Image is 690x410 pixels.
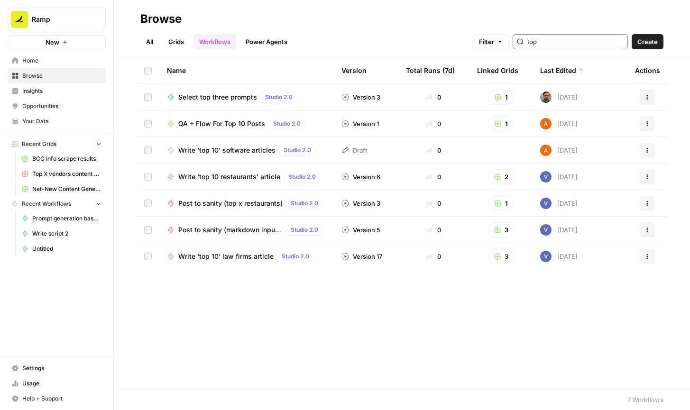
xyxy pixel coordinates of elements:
[488,90,514,105] button: 1
[22,102,101,110] span: Opportunities
[32,155,101,163] span: BCC info scrape results
[488,249,515,264] button: 3
[341,146,367,155] div: Draft
[8,361,106,376] a: Settings
[540,57,584,83] div: Last Edited
[540,251,578,262] div: [DATE]
[406,92,462,102] div: 0
[341,199,380,208] div: Version 3
[406,172,462,182] div: 0
[32,170,101,178] span: Top X vendors content generator
[341,172,380,182] div: Version 6
[627,395,663,404] div: 7 Workflows
[540,91,578,103] div: [DATE]
[18,151,106,166] a: BCC info scrape results
[178,92,257,102] span: Select top three prompts
[540,198,552,209] img: 2tijbeq1l253n59yk5qyo2htxvbk
[22,140,56,148] span: Recent Grids
[22,379,101,388] span: Usage
[488,222,515,237] button: 3
[8,8,106,31] button: Workspace: Ramp
[167,118,326,129] a: QA + Flow For Top 10 PostsStudio 2.0
[406,146,462,155] div: 0
[8,53,106,68] a: Home
[527,37,624,46] input: Search
[18,211,106,226] a: Prompt generation based on URL v1
[8,137,106,151] button: Recent Grids
[22,72,101,80] span: Browse
[22,394,101,403] span: Help + Support
[635,57,660,83] div: Actions
[540,91,552,103] img: w3u4o0x674bbhdllp7qjejaf0yui
[178,225,283,235] span: Post to sanity (markdown input - Vendor top 10 posts)
[273,119,301,128] span: Studio 2.0
[163,34,190,49] a: Grids
[291,199,318,208] span: Studio 2.0
[488,169,515,184] button: 2
[540,224,578,236] div: [DATE]
[18,182,106,197] a: Net-New Content Generator - Grid Template
[540,171,552,182] img: 2tijbeq1l253n59yk5qyo2htxvbk
[140,11,182,27] div: Browse
[8,197,106,211] button: Recent Workflows
[193,34,236,49] a: Workflows
[473,34,509,49] button: Filter
[22,56,101,65] span: Home
[341,252,382,261] div: Version 17
[406,252,462,261] div: 0
[140,34,159,49] a: All
[32,185,101,193] span: Net-New Content Generator - Grid Template
[11,11,28,28] img: Ramp Logo
[22,117,101,126] span: Your Data
[8,35,106,49] button: New
[18,226,106,241] a: Write script 2
[540,145,552,156] img: i32oznjerd8hxcycc1k00ct90jt3
[540,145,578,156] div: [DATE]
[540,171,578,182] div: [DATE]
[341,225,380,235] div: Version 5
[167,57,326,83] div: Name
[22,364,101,373] span: Settings
[167,251,326,262] a: Write 'top 10' law firms articleStudio 2.0
[178,119,265,128] span: QA + Flow For Top 10 Posts
[291,226,318,234] span: Studio 2.0
[341,119,379,128] div: Version 1
[284,146,311,155] span: Studio 2.0
[18,166,106,182] a: Top X vendors content generator
[8,114,106,129] a: Your Data
[540,251,552,262] img: 2tijbeq1l253n59yk5qyo2htxvbk
[341,92,380,102] div: Version 3
[8,83,106,99] a: Insights
[540,198,578,209] div: [DATE]
[167,145,326,156] a: Write 'top 10' software articlesStudio 2.0
[488,196,514,211] button: 1
[406,225,462,235] div: 0
[288,173,316,181] span: Studio 2.0
[632,34,663,49] button: Create
[46,37,59,47] span: New
[8,391,106,406] button: Help + Support
[32,15,89,24] span: Ramp
[540,118,552,129] img: i32oznjerd8hxcycc1k00ct90jt3
[178,146,276,155] span: Write 'top 10' software articles
[540,224,552,236] img: 2tijbeq1l253n59yk5qyo2htxvbk
[32,245,101,253] span: Untitled
[637,37,658,46] span: Create
[167,171,326,182] a: Write 'top 10 restaurants' articleStudio 2.0
[265,93,293,101] span: Studio 2.0
[178,252,274,261] span: Write 'top 10' law firms article
[22,87,101,95] span: Insights
[178,199,283,208] span: Post to sanity (top x restaurants)
[341,57,367,83] div: Version
[167,198,326,209] a: Post to sanity (top x restaurants)Studio 2.0
[477,57,518,83] div: Linked Grids
[282,252,309,261] span: Studio 2.0
[540,118,578,129] div: [DATE]
[8,99,106,114] a: Opportunities
[32,229,101,238] span: Write script 2
[479,37,494,46] span: Filter
[178,172,280,182] span: Write 'top 10 restaurants' article
[8,376,106,391] a: Usage
[406,199,462,208] div: 0
[406,57,455,83] div: Total Runs (7d)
